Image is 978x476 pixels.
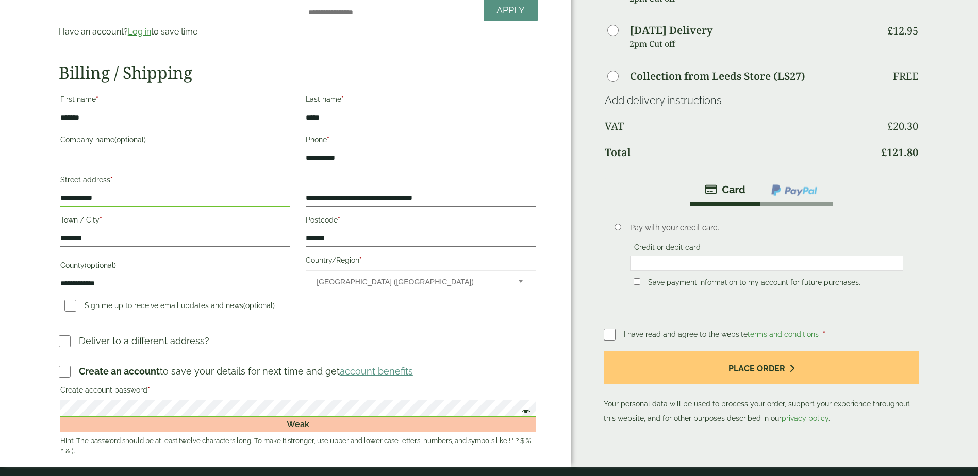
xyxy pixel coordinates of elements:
[100,216,102,224] abbr: required
[893,70,918,82] p: Free
[110,176,113,184] abbr: required
[887,24,893,38] span: £
[85,261,116,269] span: (optional)
[881,145,887,159] span: £
[327,135,329,144] abbr: required
[341,95,344,104] abbr: required
[60,92,290,110] label: First name
[748,330,819,338] a: terms and conditions
[604,351,920,384] button: Place order
[114,135,146,144] span: (optional)
[79,334,209,348] p: Deliver to a different address?
[823,330,825,338] abbr: required
[630,25,712,36] label: [DATE] Delivery
[630,71,805,81] label: Collection from Leeds Store (LS27)
[128,27,151,37] a: Log in
[605,114,874,139] th: VAT
[630,243,705,254] label: Credit or debit card
[340,366,413,377] a: account benefits
[782,414,828,422] a: privacy policy
[705,183,745,196] img: stripe.png
[60,301,279,313] label: Sign me up to receive email updates and news
[59,26,292,38] p: Have an account? to save time
[147,386,150,394] abbr: required
[306,92,536,110] label: Last name
[60,383,536,400] label: Create account password
[60,417,536,432] div: Weak
[60,173,290,190] label: Street address
[60,258,290,276] label: County
[306,132,536,150] label: Phone
[338,216,340,224] abbr: required
[605,94,722,107] a: Add delivery instructions
[881,145,918,159] bdi: 121.80
[96,95,98,104] abbr: required
[629,36,874,52] p: 2pm Cut off
[306,213,536,230] label: Postcode
[60,436,536,456] small: Hint: The password should be at least twelve characters long. To make it stronger, use upper and ...
[317,271,504,293] span: United Kingdom (UK)
[770,183,818,197] img: ppcp-gateway.png
[79,364,413,378] p: to save your details for next time and get
[644,278,865,290] label: Save payment information to my account for future purchases.
[306,253,536,270] label: Country/Region
[887,24,918,38] bdi: 12.95
[59,63,538,82] h2: Billing / Shipping
[359,256,362,264] abbr: required
[630,222,903,233] p: Pay with your credit card.
[243,301,275,310] span: (optional)
[60,132,290,150] label: Company name
[79,366,160,377] strong: Create an account
[60,213,290,230] label: Town / City
[633,259,900,268] iframe: Secure card payment input frame
[496,5,525,16] span: Apply
[64,300,76,312] input: Sign me up to receive email updates and news(optional)
[604,351,920,426] p: Your personal data will be used to process your order, support your experience throughout this we...
[605,140,874,165] th: Total
[306,270,536,292] span: Country/Region
[887,119,918,133] bdi: 20.30
[624,330,821,338] span: I have read and agree to the website
[887,119,893,133] span: £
